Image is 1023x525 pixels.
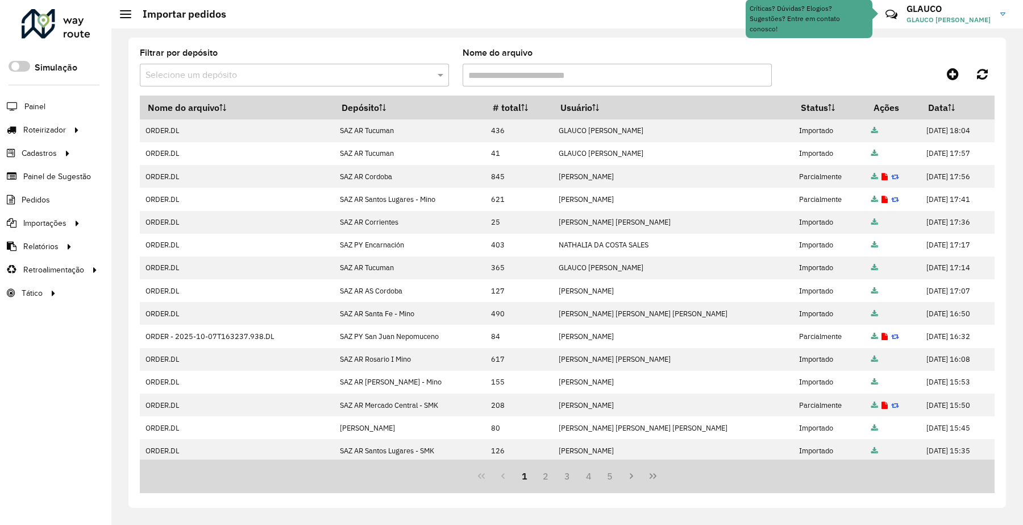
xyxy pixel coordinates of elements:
[552,416,793,439] td: [PERSON_NAME] [PERSON_NAME] [PERSON_NAME]
[871,286,878,296] a: Arquivo completo
[871,126,878,135] a: Arquivo completo
[793,439,866,462] td: Importado
[920,279,994,302] td: [DATE] 17:07
[793,257,866,279] td: Importado
[35,61,77,75] label: Simulação
[22,147,57,159] span: Cadastros
[140,416,334,439] td: ORDER.DL
[24,101,45,113] span: Painel
[891,400,899,410] a: Reimportar
[871,309,878,319] a: Arquivo completo
[920,257,994,279] td: [DATE] 17:14
[23,124,66,136] span: Roteirizador
[334,96,485,119] th: Depósito
[871,195,878,204] a: Arquivo completo
[485,188,552,210] td: 621
[334,348,485,371] td: SAZ AR Rosario I Mino
[485,257,552,279] td: 365
[334,371,485,394] td: SAZ AR [PERSON_NAME] - Mino
[552,302,793,325] td: [PERSON_NAME] [PERSON_NAME] [PERSON_NAME]
[552,348,793,371] td: [PERSON_NAME] [PERSON_NAME]
[920,416,994,439] td: [DATE] 15:45
[140,439,334,462] td: ORDER.DL
[485,416,552,439] td: 80
[793,325,866,348] td: Parcialmente
[131,8,226,20] h2: Importar pedidos
[334,416,485,439] td: [PERSON_NAME]
[334,234,485,257] td: SAZ PY Encarnación
[793,234,866,257] td: Importado
[334,257,485,279] td: SAZ AR Tucuman
[881,400,888,410] a: Exibir log de erros
[140,257,334,279] td: ORDER.DL
[920,302,994,325] td: [DATE] 16:50
[485,302,552,325] td: 490
[485,165,552,188] td: 845
[552,371,793,394] td: [PERSON_NAME]
[334,165,485,188] td: SAZ AR Cordoba
[140,96,334,119] th: Nome do arquivo
[552,279,793,302] td: [PERSON_NAME]
[485,96,552,119] th: # total
[793,211,866,234] td: Importado
[140,394,334,416] td: ORDER.DL
[334,188,485,210] td: SAZ AR Santos Lugares - Mino
[334,279,485,302] td: SAZ AR AS Cordoba
[514,465,535,487] button: 1
[334,211,485,234] td: SAZ AR Corrientes
[23,264,84,276] span: Retroalimentação
[334,439,485,462] td: SAZ AR Santos Lugares - SMK
[334,302,485,325] td: SAZ AR Santa Fe - Mino
[881,195,888,204] a: Exibir log de erros
[881,332,888,341] a: Exibir log de erros
[485,119,552,142] td: 436
[920,211,994,234] td: [DATE] 17:36
[793,96,866,119] th: Status
[552,325,793,348] td: [PERSON_NAME]
[334,119,485,142] td: SAZ AR Tucuman
[881,172,888,181] a: Exibir log de erros
[871,400,878,410] a: Arquivo completo
[920,234,994,257] td: [DATE] 17:17
[552,165,793,188] td: [PERSON_NAME]
[793,371,866,394] td: Importado
[552,257,793,279] td: GLAUCO [PERSON_NAME]
[485,325,552,348] td: 84
[920,371,994,394] td: [DATE] 15:53
[871,377,878,387] a: Arquivo completo
[552,142,793,165] td: GLAUCO [PERSON_NAME]
[552,211,793,234] td: [PERSON_NAME] [PERSON_NAME]
[920,348,994,371] td: [DATE] 16:08
[22,287,43,299] span: Tático
[793,165,866,188] td: Parcialmente
[920,439,994,462] td: [DATE] 15:35
[906,15,992,25] span: GLAUCO [PERSON_NAME]
[621,465,642,487] button: Next Page
[920,394,994,416] td: [DATE] 15:50
[871,446,878,456] a: Arquivo completo
[871,240,878,250] a: Arquivo completo
[920,142,994,165] td: [DATE] 17:57
[578,465,600,487] button: 4
[22,194,50,206] span: Pedidos
[793,142,866,165] td: Importado
[535,465,556,487] button: 2
[920,188,994,210] td: [DATE] 17:41
[485,142,552,165] td: 41
[140,279,334,302] td: ORDER.DL
[23,241,59,253] span: Relatórios
[891,195,899,204] a: Reimportar
[334,394,485,416] td: SAZ AR Mercado Central - SMK
[485,394,552,416] td: 208
[334,142,485,165] td: SAZ AR Tucuman
[793,188,866,210] td: Parcialmente
[485,348,552,371] td: 617
[891,172,899,181] a: Reimportar
[871,263,878,272] a: Arquivo completo
[793,394,866,416] td: Parcialmente
[871,148,878,158] a: Arquivo completo
[871,172,878,181] a: Arquivo completo
[793,279,866,302] td: Importado
[140,348,334,371] td: ORDER.DL
[556,465,578,487] button: 3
